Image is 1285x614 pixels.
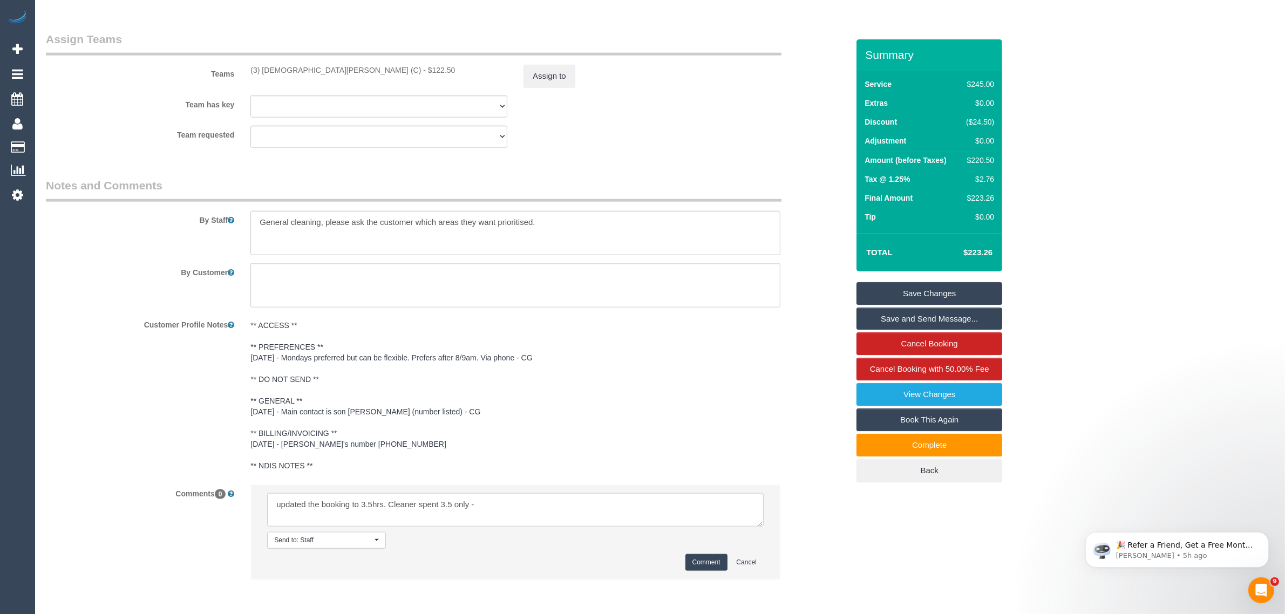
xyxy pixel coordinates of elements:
label: Tip [865,212,876,222]
a: Save and Send Message... [856,308,1002,330]
div: $223.26 [962,193,995,203]
div: $0.00 [962,212,995,222]
label: Final Amount [865,193,913,203]
label: Discount [865,117,897,127]
pre: ** ACCESS ** ** PREFERENCES ** [DATE] - Mondays preferred but can be flexible. Prefers after 8/9a... [250,320,780,471]
label: Service [865,79,892,90]
label: Comments [38,485,242,499]
a: Cancel Booking with 50.00% Fee [856,358,1002,380]
img: Automaid Logo [6,11,28,26]
label: Teams [38,65,242,79]
div: $0.00 [962,98,995,108]
label: Amount (before Taxes) [865,155,946,166]
label: By Customer [38,263,242,278]
h3: Summary [865,49,997,61]
a: Complete [856,434,1002,456]
strong: Total [866,248,893,257]
a: Save Changes [856,282,1002,305]
h4: $223.26 [931,248,992,257]
div: ($24.50) [962,117,995,127]
label: Team requested [38,126,242,140]
iframe: Intercom notifications message [1069,509,1285,585]
button: Cancel [730,554,764,571]
iframe: Intercom live chat [1248,577,1274,603]
label: Customer Profile Notes [38,316,242,330]
div: $2.76 [962,174,995,185]
legend: Assign Teams [46,31,781,56]
a: Back [856,459,1002,482]
a: Book This Again [856,408,1002,431]
a: Cancel Booking [856,332,1002,355]
label: Tax @ 1.25% [865,174,910,185]
div: $245.00 [962,79,995,90]
div: $0.00 [962,135,995,146]
label: Extras [865,98,888,108]
button: Comment [685,554,728,571]
label: Adjustment [865,135,906,146]
label: Team has key [38,95,242,110]
button: Send to: Staff [267,532,386,549]
span: 9 [1270,577,1279,586]
div: 3.5 hours x $35.00/hour [250,65,507,76]
a: View Changes [856,383,1002,406]
span: 0 [215,489,226,499]
div: $220.50 [962,155,995,166]
span: Send to: Staff [274,536,372,545]
legend: Notes and Comments [46,178,781,202]
button: Assign to [523,65,575,87]
label: By Staff [38,211,242,226]
span: Cancel Booking with 50.00% Fee [870,364,989,373]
